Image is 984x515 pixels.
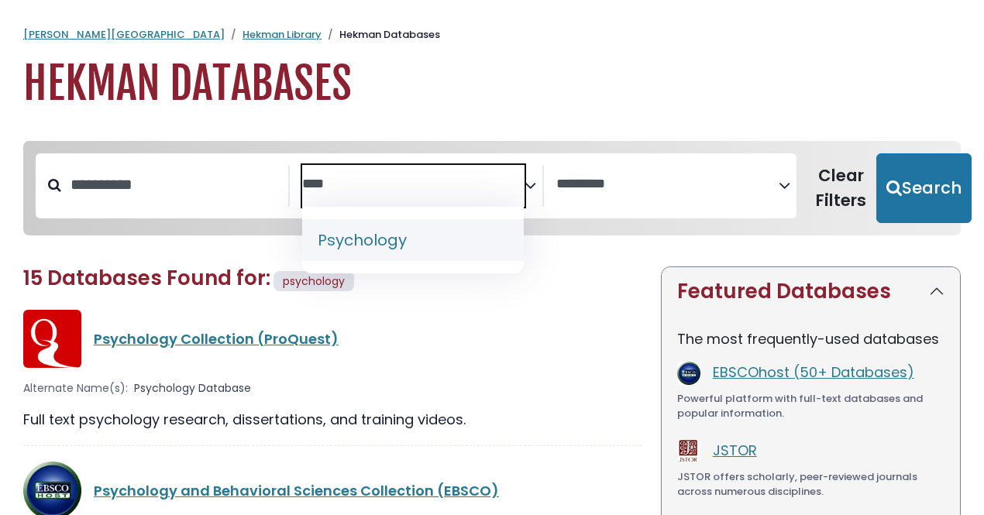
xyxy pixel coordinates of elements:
[23,409,642,430] div: Full text psychology research, dissertations, and training videos.
[806,153,876,223] button: Clear Filters
[713,441,757,460] a: JSTOR
[23,27,961,43] nav: breadcrumb
[23,27,225,42] a: [PERSON_NAME][GEOGRAPHIC_DATA]
[677,391,944,421] div: Powerful platform with full-text databases and popular information.
[302,219,524,261] li: Psychology
[302,177,525,193] textarea: Search
[677,328,944,349] p: The most frequently-used databases
[677,469,944,500] div: JSTOR offers scholarly, peer-reviewed journals across numerous disciplines.
[713,362,914,382] a: EBSCOhost (50+ Databases)
[556,177,779,193] textarea: Search
[876,153,972,223] button: Submit for Search Results
[94,329,339,348] a: Psychology Collection (ProQuest)
[662,267,960,316] button: Featured Databases
[61,172,288,197] input: Search database by title or keyword
[94,481,499,500] a: Psychology and Behavioral Sciences Collection (EBSCO)
[283,273,345,289] span: psychology
[23,264,270,292] span: 15 Databases Found for:
[23,141,961,235] nav: Search filters
[23,58,961,110] h1: Hekman Databases
[134,380,251,397] span: Psychology Database
[243,27,322,42] a: Hekman Library
[322,27,440,43] li: Hekman Databases
[23,380,128,397] span: Alternate Name(s):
